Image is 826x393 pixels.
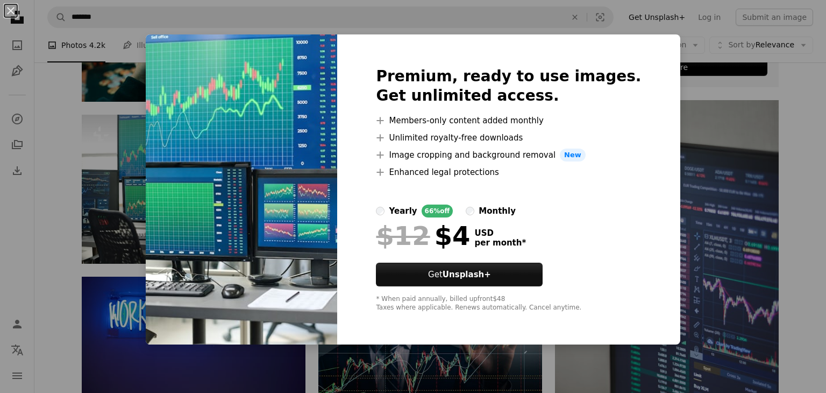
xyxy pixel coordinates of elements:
span: per month * [474,238,526,248]
h2: Premium, ready to use images. Get unlimited access. [376,67,641,106]
div: $4 [376,222,470,250]
strong: Unsplash+ [443,270,491,279]
div: 66% off [422,205,453,217]
li: Unlimited royalty-free downloads [376,131,641,144]
button: GetUnsplash+ [376,263,543,286]
div: * When paid annually, billed upfront $48 Taxes where applicable. Renews automatically. Cancel any... [376,295,641,312]
li: Enhanced legal protections [376,166,641,179]
input: monthly [466,207,474,215]
span: New [560,149,586,162]
input: yearly66%off [376,207,384,215]
div: monthly [479,205,516,217]
span: $12 [376,222,430,250]
img: premium_photo-1683141154082-324d296f3c66 [146,34,337,345]
span: USD [474,228,526,238]
div: yearly [389,205,417,217]
li: Members-only content added monthly [376,114,641,127]
li: Image cropping and background removal [376,149,641,162]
